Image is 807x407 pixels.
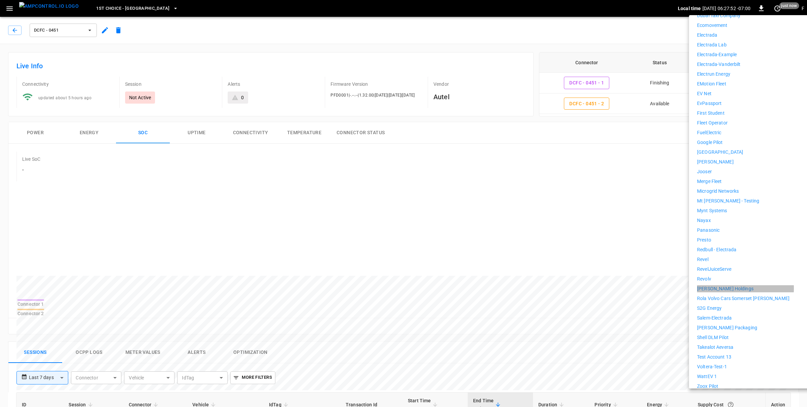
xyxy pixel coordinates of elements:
p: eMotion Fleet [697,80,726,87]
p: Google Pilot [697,139,723,146]
p: Jooser [697,168,712,175]
p: Zoox Pilot [697,383,718,390]
p: Microgrid Networks [697,188,739,195]
p: EV Net [697,90,712,97]
p: Revel [697,256,708,263]
p: WattEV 1 [697,373,717,380]
p: Rola Volvo Cars Somerset [PERSON_NAME] [697,295,790,302]
p: S2G Energy [697,305,722,312]
p: Electrada-Example [697,51,737,58]
p: Mt [PERSON_NAME] - Testing [697,197,759,205]
p: Electrun Energy [697,71,730,78]
p: [PERSON_NAME] [697,158,734,165]
p: Panasonic [697,227,720,234]
p: [PERSON_NAME] Holdings [697,285,754,292]
p: First Student [697,110,725,117]
p: Takealot Aeversa [697,344,733,351]
p: Electrada [697,32,717,39]
p: Salem-Electrada [697,314,732,322]
p: ecomovement [697,22,727,29]
p: Fleet Operator [697,119,728,126]
p: Shell DLM Pilot [697,334,729,341]
p: EvPassport [697,100,722,107]
p: Merge Fleet [697,178,722,185]
p: Voltera-Test-1 [697,363,727,370]
p: FuelElectric [697,129,722,136]
p: Redbull - Electrada [697,246,737,253]
p: RevelJuiceServe [697,266,731,273]
p: [PERSON_NAME] Packaging [697,324,757,331]
p: Presto [697,236,711,244]
p: Dubai Taxi Company [697,12,740,19]
p: Electrada-Vanderbilt [697,61,741,68]
p: [GEOGRAPHIC_DATA] [697,149,743,156]
p: Test Account 13 [697,354,731,361]
p: Revolv [697,275,711,283]
p: Mynt Systems [697,207,727,214]
p: Electrada Lab [697,41,727,48]
p: Nayax [697,217,711,224]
